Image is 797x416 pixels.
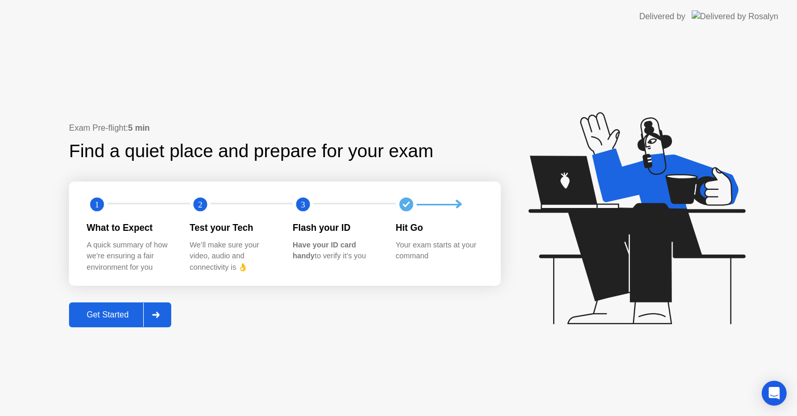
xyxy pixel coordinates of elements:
div: Test your Tech [190,221,277,234]
div: Hit Go [396,221,483,234]
div: Get Started [72,310,143,320]
div: Find a quiet place and prepare for your exam [69,137,435,165]
div: Flash your ID [293,221,379,234]
b: Have your ID card handy [293,241,356,260]
text: 1 [95,200,99,210]
div: Your exam starts at your command [396,240,483,262]
text: 3 [301,200,305,210]
img: Delivered by Rosalyn [692,10,778,22]
text: 2 [198,200,202,210]
div: What to Expect [87,221,173,234]
div: Exam Pre-flight: [69,122,501,134]
div: Open Intercom Messenger [762,381,787,406]
div: to verify it’s you [293,240,379,262]
button: Get Started [69,302,171,327]
div: A quick summary of how we’re ensuring a fair environment for you [87,240,173,273]
div: Delivered by [639,10,685,23]
b: 5 min [128,123,150,132]
div: We’ll make sure your video, audio and connectivity is 👌 [190,240,277,273]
